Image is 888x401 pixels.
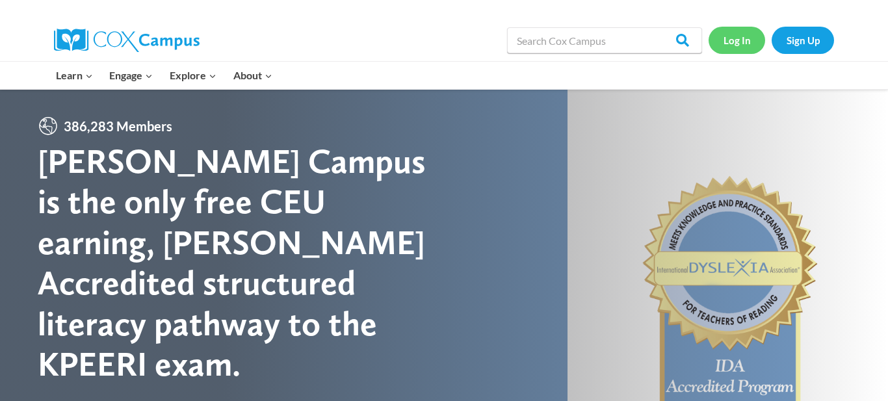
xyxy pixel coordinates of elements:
[47,62,101,89] button: Child menu of Learn
[54,29,200,52] img: Cox Campus
[38,141,444,384] div: [PERSON_NAME] Campus is the only free CEU earning, [PERSON_NAME] Accredited structured literacy p...
[772,27,834,53] a: Sign Up
[709,27,834,53] nav: Secondary Navigation
[161,62,225,89] button: Child menu of Explore
[507,27,702,53] input: Search Cox Campus
[101,62,162,89] button: Child menu of Engage
[47,62,280,89] nav: Primary Navigation
[709,27,765,53] a: Log In
[225,62,281,89] button: Child menu of About
[59,116,177,136] span: 386,283 Members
